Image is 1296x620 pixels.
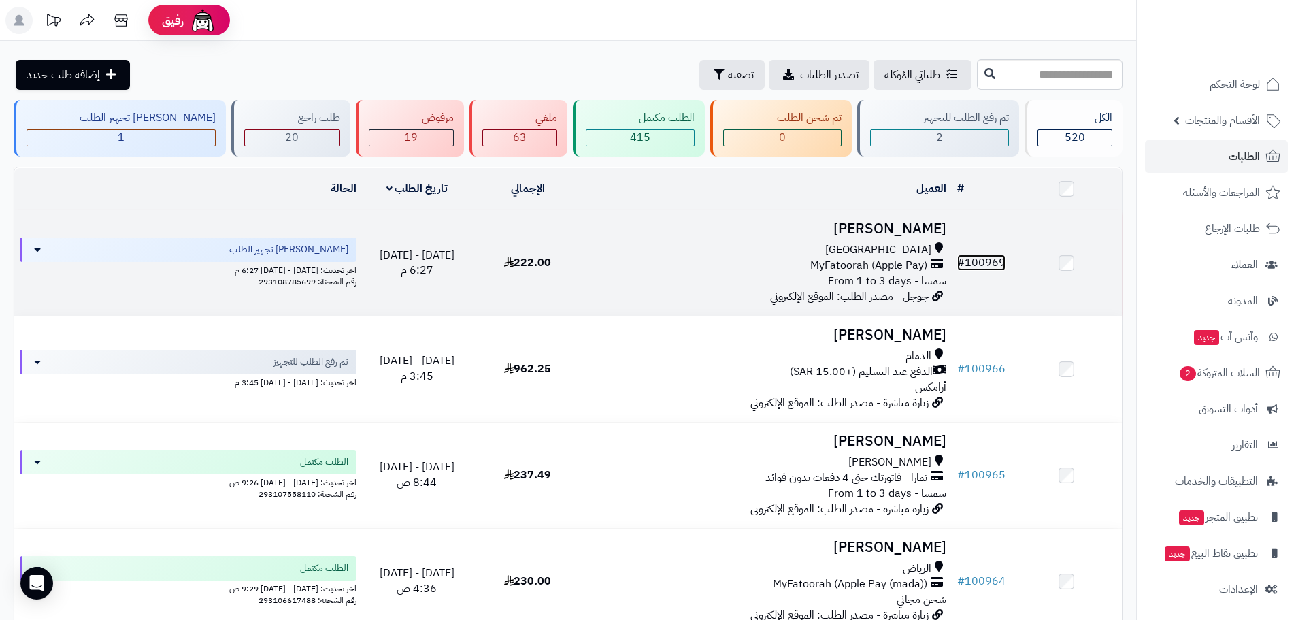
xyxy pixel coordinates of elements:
[588,327,946,343] h3: [PERSON_NAME]
[957,573,1006,589] a: #100964
[504,573,551,589] span: 230.00
[874,60,971,90] a: طلباتي المُوكلة
[380,353,454,385] span: [DATE] - [DATE] 3:45 م
[380,565,454,597] span: [DATE] - [DATE] 4:36 ص
[1183,183,1260,202] span: المراجعات والأسئلة
[36,7,70,37] a: تحديثات المنصة
[916,180,946,197] a: العميل
[790,364,933,380] span: الدفع عند التسليم (+15.00 SAR)
[870,110,1009,126] div: تم رفع الطلب للتجهيز
[1179,510,1204,525] span: جديد
[728,67,754,83] span: تصفية
[708,100,854,157] a: تم شحن الطلب 0
[504,467,551,483] span: 237.49
[331,180,356,197] a: الحالة
[1229,147,1260,166] span: الطلبات
[380,247,454,279] span: [DATE] - [DATE] 6:27 م
[957,180,964,197] a: #
[482,110,557,126] div: ملغي
[27,67,100,83] span: إضافة طلب جديد
[586,130,694,146] div: 415
[20,262,356,276] div: اخر تحديث: [DATE] - [DATE] 6:27 م
[1145,248,1288,281] a: العملاء
[504,361,551,377] span: 962.25
[1163,544,1258,563] span: تطبيق نقاط البيع
[1145,321,1288,353] a: وآتس آبجديد
[750,501,929,517] span: زيارة مباشرة - مصدر الطلب: الموقع الإلكتروني
[245,130,339,146] div: 20
[897,591,946,608] span: شحن مجاني
[825,242,931,258] span: [GEOGRAPHIC_DATA]
[244,110,339,126] div: طلب راجع
[11,100,229,157] a: [PERSON_NAME] تجهيز الطلب 1
[20,581,356,595] div: اخر تحديث: [DATE] - [DATE] 9:29 ص
[20,374,356,389] div: اخر تحديث: [DATE] - [DATE] 3:45 م
[1145,573,1288,606] a: الإعدادات
[189,7,216,34] img: ai-face.png
[1022,100,1125,157] a: الكل520
[353,100,467,157] a: مرفوض 19
[380,459,454,491] span: [DATE] - [DATE] 8:44 ص
[884,67,940,83] span: طلباتي المُوكلة
[957,361,1006,377] a: #100966
[504,255,551,271] span: 222.00
[369,130,453,146] div: 19
[915,379,946,395] span: أرامكس
[586,110,695,126] div: الطلب مكتمل
[588,434,946,449] h3: [PERSON_NAME]
[300,561,348,575] span: الطلب مكتمل
[828,273,946,289] span: سمسا - From 1 to 3 days
[1205,219,1260,238] span: طلبات الإرجاع
[1145,140,1288,173] a: الطلبات
[588,221,946,237] h3: [PERSON_NAME]
[1194,330,1219,345] span: جديد
[229,100,352,157] a: طلب راجع 20
[936,129,943,146] span: 2
[1210,75,1260,94] span: لوحة التحكم
[765,470,927,486] span: تمارا - فاتورتك حتى 4 دفعات بدون فوائد
[20,567,53,600] div: Open Intercom Messenger
[957,467,1006,483] a: #100965
[1145,465,1288,497] a: التطبيقات والخدمات
[259,594,356,606] span: رقم الشحنة: 293106617488
[511,180,545,197] a: الإجمالي
[386,180,448,197] a: تاريخ الطلب
[27,130,215,146] div: 1
[1145,537,1288,570] a: تطبيق نقاط البيعجديد
[699,60,765,90] button: تصفية
[957,361,965,377] span: #
[1165,546,1190,561] span: جديد
[1180,366,1196,381] span: 2
[513,129,527,146] span: 63
[16,60,130,90] a: إضافة طلب جديد
[723,110,841,126] div: تم شحن الطلب
[769,60,869,90] a: تصدير الطلبات
[1232,436,1258,455] span: التقارير
[1178,363,1260,382] span: السلات المتروكة
[1231,255,1258,274] span: العملاء
[903,561,931,576] span: الرياض
[770,289,929,305] span: جوجل - مصدر الطلب: الموقع الإلكتروني
[273,355,348,369] span: تم رفع الطلب للتجهيز
[27,110,216,126] div: [PERSON_NAME] تجهيز الطلب
[118,129,124,146] span: 1
[1199,399,1258,419] span: أدوات التسويق
[1228,291,1258,310] span: المدونة
[467,100,570,157] a: ملغي 63
[1203,36,1283,65] img: logo-2.png
[957,255,965,271] span: #
[369,110,454,126] div: مرفوض
[779,129,786,146] span: 0
[1178,508,1258,527] span: تطبيق المتجر
[800,67,859,83] span: تصدير الطلبات
[1185,111,1260,130] span: الأقسام والمنتجات
[871,130,1008,146] div: 2
[162,12,184,29] span: رفيق
[1145,68,1288,101] a: لوحة التحكم
[957,255,1006,271] a: #100969
[1145,357,1288,389] a: السلات المتروكة2
[957,573,965,589] span: #
[285,129,299,146] span: 20
[1145,429,1288,461] a: التقارير
[1219,580,1258,599] span: الإعدادات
